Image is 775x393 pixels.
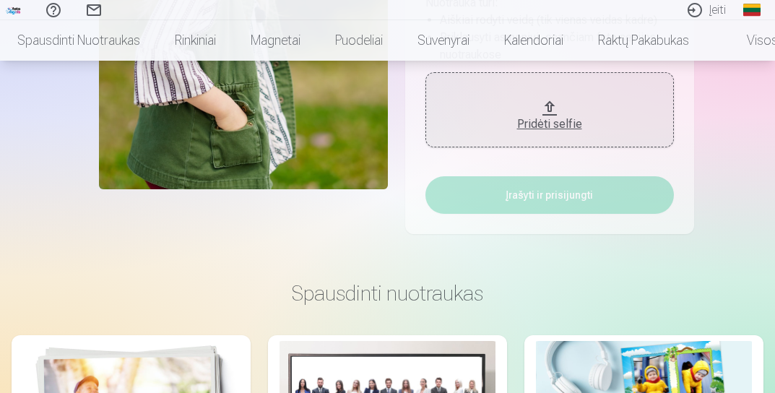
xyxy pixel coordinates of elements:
a: Kalendoriai [487,20,581,61]
a: Rinkiniai [157,20,233,61]
a: Raktų pakabukas [581,20,706,61]
a: Magnetai [233,20,318,61]
button: Pridėti selfie [425,72,674,147]
img: /fa2 [6,6,22,14]
a: Puodeliai [318,20,400,61]
a: Suvenyrai [400,20,487,61]
div: Pridėti selfie [440,116,659,133]
h3: Spausdinti nuotraukas [23,280,752,306]
button: Įrašyti ir prisijungti [425,176,674,214]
